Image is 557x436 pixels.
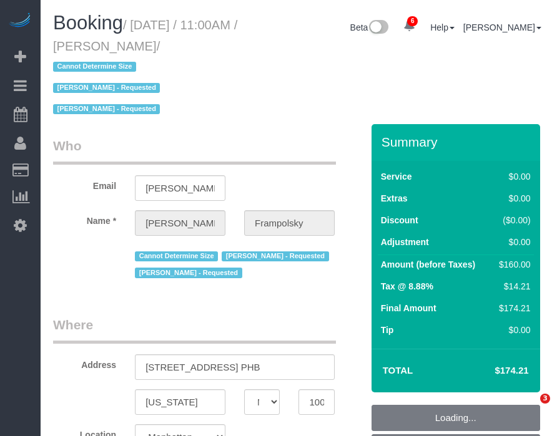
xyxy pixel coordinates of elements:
[44,175,126,192] label: Email
[135,251,218,261] span: Cannot Determine Size
[382,135,534,149] h3: Summary
[381,280,433,293] label: Tax @ 8.88%
[463,22,541,32] a: [PERSON_NAME]
[540,394,550,404] span: 3
[494,170,530,183] div: $0.00
[298,389,334,415] input: Zip Code
[381,236,429,248] label: Adjustment
[515,394,545,424] iframe: Intercom live chat
[457,366,528,376] h4: $174.21
[135,389,225,415] input: City
[397,12,421,40] a: 6
[368,20,388,36] img: New interface
[407,16,418,26] span: 6
[53,62,136,72] span: Cannot Determine Size
[494,302,530,314] div: $174.21
[53,18,237,117] small: / [DATE] / 11:00AM / [PERSON_NAME]
[44,210,126,227] label: Name *
[494,236,530,248] div: $0.00
[383,365,413,375] strong: Total
[244,210,335,236] input: Last Name
[494,258,530,271] div: $160.00
[53,316,336,344] legend: Where
[135,210,225,236] input: First Name
[494,214,530,226] div: ($0.00)
[135,175,225,201] input: Email
[381,302,436,314] label: Final Amount
[494,280,530,293] div: $14.21
[222,251,328,261] span: [PERSON_NAME] - Requested
[53,83,160,93] span: [PERSON_NAME] - Requested
[381,258,475,271] label: Amount (before Taxes)
[381,170,412,183] label: Service
[53,12,123,34] span: Booking
[53,104,160,114] span: [PERSON_NAME] - Requested
[44,354,126,371] label: Address
[350,22,389,32] a: Beta
[494,324,530,336] div: $0.00
[381,192,408,205] label: Extras
[381,214,418,226] label: Discount
[7,12,32,30] img: Automaid Logo
[494,192,530,205] div: $0.00
[53,137,336,165] legend: Who
[430,22,455,32] a: Help
[381,324,394,336] label: Tip
[135,268,242,278] span: [PERSON_NAME] - Requested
